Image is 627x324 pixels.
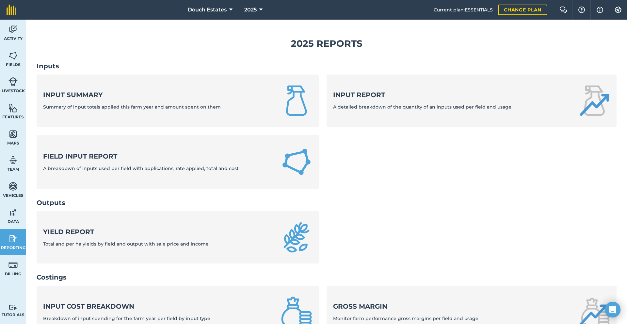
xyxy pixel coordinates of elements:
[37,211,319,264] a: Yield reportTotal and per ha yields by field and output with sale price and income
[498,5,547,15] a: Change plan
[597,6,603,14] img: svg+xml;base64,PHN2ZyB4bWxucz0iaHR0cDovL3d3dy53My5vcmcvMjAwMC9zdmciIHdpZHRoPSIxNyIgaGVpZ2h0PSIxNy...
[8,155,18,165] img: svg+xml;base64,PD94bWwgdmVyc2lvbj0iMS4wIiBlbmNvZGluZz0idXRmLTgiPz4KPCEtLSBHZW5lcmF0b3I6IEFkb2JlIE...
[8,51,18,60] img: svg+xml;base64,PHN2ZyB4bWxucz0iaHR0cDovL3d3dy53My5vcmcvMjAwMC9zdmciIHdpZHRoPSI1NiIgaGVpZ2h0PSI2MC...
[43,241,209,247] span: Total and per ha yields by field and output with sale price and income
[8,181,18,191] img: svg+xml;base64,PD94bWwgdmVyc2lvbj0iMS4wIiBlbmNvZGluZz0idXRmLTgiPz4KPCEtLSBHZW5lcmF0b3I6IEFkb2JlIE...
[333,90,511,99] strong: Input report
[281,85,312,116] img: Input summary
[8,25,18,34] img: svg+xml;base64,PD94bWwgdmVyc2lvbj0iMS4wIiBlbmNvZGluZz0idXRmLTgiPz4KPCEtLSBHZW5lcmF0b3I6IEFkb2JlIE...
[8,77,18,87] img: svg+xml;base64,PD94bWwgdmVyc2lvbj0iMS4wIiBlbmNvZGluZz0idXRmLTgiPz4KPCEtLSBHZW5lcmF0b3I6IEFkb2JlIE...
[579,85,610,116] img: Input report
[37,36,617,51] h1: 2025 Reports
[281,222,312,253] img: Yield report
[37,135,319,189] a: Field Input ReportA breakdown of inputs used per field with applications, rate applied, total and...
[43,315,210,321] span: Breakdown of input spending for the farm year per field by input type
[614,7,622,13] img: A cog icon
[333,315,478,321] span: Monitor farm performance gross margins per field and usage
[43,165,239,171] span: A breakdown of inputs used per field with applications, rate applied, total and cost
[578,7,586,13] img: A question mark icon
[7,5,16,15] img: fieldmargin Logo
[37,61,617,71] h2: Inputs
[8,103,18,113] img: svg+xml;base64,PHN2ZyB4bWxucz0iaHR0cDovL3d3dy53My5vcmcvMjAwMC9zdmciIHdpZHRoPSI1NiIgaGVpZ2h0PSI2MC...
[8,304,18,311] img: svg+xml;base64,PD94bWwgdmVyc2lvbj0iMS4wIiBlbmNvZGluZz0idXRmLTgiPz4KPCEtLSBHZW5lcmF0b3I6IEFkb2JlIE...
[434,6,493,13] span: Current plan : ESSENTIALS
[559,7,567,13] img: Two speech bubbles overlapping with the left bubble in the forefront
[43,227,209,236] strong: Yield report
[43,302,210,311] strong: Input cost breakdown
[327,75,617,127] a: Input reportA detailed breakdown of the quantity of an inputs used per field and usage
[37,273,617,282] h2: Costings
[8,208,18,217] img: svg+xml;base64,PD94bWwgdmVyc2lvbj0iMS4wIiBlbmNvZGluZz0idXRmLTgiPz4KPCEtLSBHZW5lcmF0b3I6IEFkb2JlIE...
[37,198,617,207] h2: Outputs
[281,145,312,179] img: Field Input Report
[244,6,257,14] span: 2025
[605,302,620,317] div: Open Intercom Messenger
[43,104,221,110] span: Summary of input totals applied this farm year and amount spent on them
[8,260,18,270] img: svg+xml;base64,PD94bWwgdmVyc2lvbj0iMS4wIiBlbmNvZGluZz0idXRmLTgiPz4KPCEtLSBHZW5lcmF0b3I6IEFkb2JlIE...
[8,129,18,139] img: svg+xml;base64,PHN2ZyB4bWxucz0iaHR0cDovL3d3dy53My5vcmcvMjAwMC9zdmciIHdpZHRoPSI1NiIgaGVpZ2h0PSI2MC...
[43,152,239,161] strong: Field Input Report
[8,234,18,244] img: svg+xml;base64,PD94bWwgdmVyc2lvbj0iMS4wIiBlbmNvZGluZz0idXRmLTgiPz4KPCEtLSBHZW5lcmF0b3I6IEFkb2JlIE...
[37,75,319,127] a: Input summarySummary of input totals applied this farm year and amount spent on them
[188,6,227,14] span: Douch Estates
[333,104,511,110] span: A detailed breakdown of the quantity of an inputs used per field and usage
[333,302,478,311] strong: Gross margin
[43,90,221,99] strong: Input summary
